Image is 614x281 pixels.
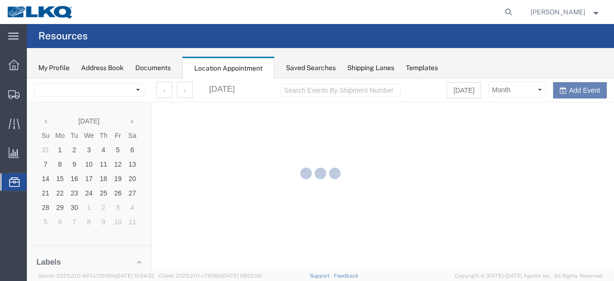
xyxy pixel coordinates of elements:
span: Sopha Sam [531,7,585,17]
div: Shipping Lanes [347,63,394,73]
div: My Profile [38,63,70,73]
span: Server: 2025.21.0-667a72bf6fa [38,273,154,279]
span: Client: 2025.21.0-c751f8d [159,273,262,279]
div: Saved Searches [286,63,336,73]
div: Address Book [81,63,124,73]
div: Location Appointment [182,57,274,79]
img: logo [7,5,74,19]
span: Copyright © [DATE]-[DATE] Agistix Inc., All Rights Reserved [455,272,602,280]
span: [DATE] 08:02:06 [222,273,262,279]
span: [DATE] 10:54:32 [116,273,154,279]
button: [PERSON_NAME] [530,6,601,18]
h4: Resources [38,24,88,48]
div: Documents [135,63,171,73]
div: Templates [406,63,438,73]
a: Feedback [334,273,358,279]
a: Support [310,273,334,279]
